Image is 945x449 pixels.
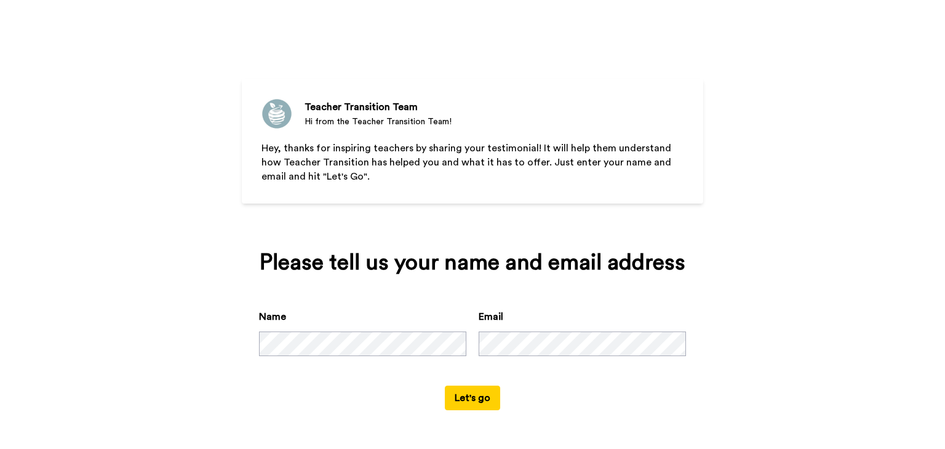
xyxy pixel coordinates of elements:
[259,250,686,275] div: Please tell us your name and email address
[305,116,452,128] div: Hi from the Teacher Transition Team!
[259,309,286,324] label: Name
[445,386,500,410] button: Let's go
[261,98,292,129] img: Hi from the Teacher Transition Team!
[305,100,452,114] div: Teacher Transition Team
[261,143,674,181] span: Hey, thanks for inspiring teachers by sharing your testimonial! It will help them understand how ...
[479,309,503,324] label: Email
